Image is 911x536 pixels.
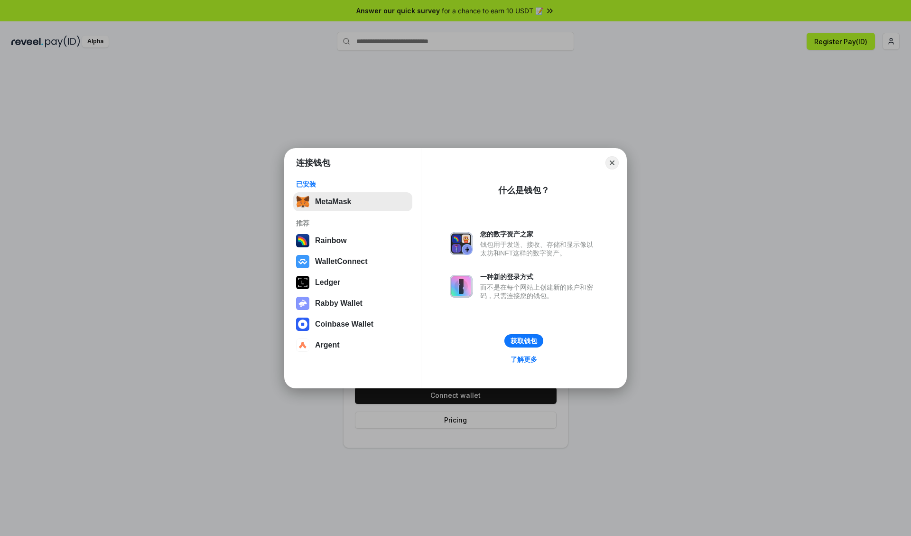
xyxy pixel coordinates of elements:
[293,336,412,355] button: Argent
[293,252,412,271] button: WalletConnect
[505,353,543,366] a: 了解更多
[315,341,340,349] div: Argent
[296,195,309,208] img: svg+xml,%3Csvg%20fill%3D%22none%22%20height%3D%2233%22%20viewBox%3D%220%200%2035%2033%22%20width%...
[296,276,309,289] img: svg+xml,%3Csvg%20xmlns%3D%22http%3A%2F%2Fwww.w3.org%2F2000%2Fsvg%22%20width%3D%2228%22%20height%3...
[511,355,537,364] div: 了解更多
[296,255,309,268] img: svg+xml,%3Csvg%20width%3D%2228%22%20height%3D%2228%22%20viewBox%3D%220%200%2028%2028%22%20fill%3D...
[480,273,598,281] div: 一种新的登录方式
[293,315,412,334] button: Coinbase Wallet
[315,257,368,266] div: WalletConnect
[296,180,409,188] div: 已安装
[480,230,598,238] div: 您的数字资产之家
[293,294,412,313] button: Rabby Wallet
[450,275,473,298] img: svg+xml,%3Csvg%20xmlns%3D%22http%3A%2F%2Fwww.w3.org%2F2000%2Fsvg%22%20fill%3D%22none%22%20viewBox...
[498,185,549,196] div: 什么是钱包？
[296,234,309,247] img: svg+xml,%3Csvg%20width%3D%22120%22%20height%3D%22120%22%20viewBox%3D%220%200%20120%20120%22%20fil...
[605,156,619,169] button: Close
[504,334,543,348] button: 获取钱包
[293,273,412,292] button: Ledger
[450,232,473,255] img: svg+xml,%3Csvg%20xmlns%3D%22http%3A%2F%2Fwww.w3.org%2F2000%2Fsvg%22%20fill%3D%22none%22%20viewBox...
[296,157,330,169] h1: 连接钱包
[315,299,363,308] div: Rabby Wallet
[296,339,309,352] img: svg+xml,%3Csvg%20width%3D%2228%22%20height%3D%2228%22%20viewBox%3D%220%200%2028%2028%22%20fill%3D...
[480,283,598,300] div: 而不是在每个网站上创建新的账户和密码，只需连接您的钱包。
[511,337,537,345] div: 获取钱包
[293,192,412,211] button: MetaMask
[293,231,412,250] button: Rainbow
[315,197,351,206] div: MetaMask
[296,318,309,331] img: svg+xml,%3Csvg%20width%3D%2228%22%20height%3D%2228%22%20viewBox%3D%220%200%2028%2028%22%20fill%3D...
[296,219,409,227] div: 推荐
[315,278,340,287] div: Ledger
[315,236,347,245] div: Rainbow
[480,240,598,257] div: 钱包用于发送、接收、存储和显示像以太坊和NFT这样的数字资产。
[296,297,309,310] img: svg+xml,%3Csvg%20xmlns%3D%22http%3A%2F%2Fwww.w3.org%2F2000%2Fsvg%22%20fill%3D%22none%22%20viewBox...
[315,320,373,329] div: Coinbase Wallet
